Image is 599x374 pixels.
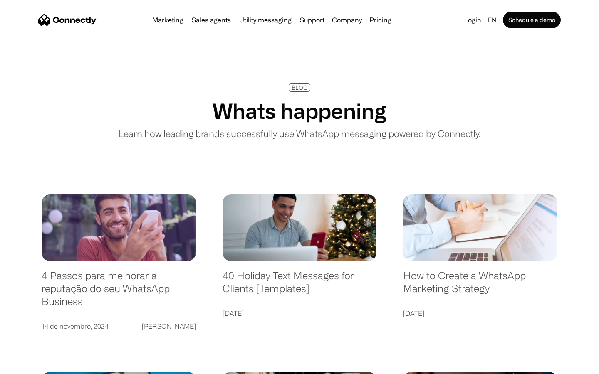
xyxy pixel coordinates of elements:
p: Learn how leading brands successfully use WhatsApp messaging powered by Connectly. [119,127,480,140]
div: BLOG [292,84,307,91]
a: Pricing [366,17,395,23]
ul: Language list [17,359,50,371]
a: How to Create a WhatsApp Marketing Strategy [403,269,557,303]
div: en [488,14,496,26]
a: Marketing [149,17,187,23]
aside: Language selected: English [8,359,50,371]
div: Company [332,14,362,26]
a: 4 Passos para melhorar a reputação do seu WhatsApp Business [42,269,196,316]
div: [DATE] [223,308,244,319]
div: [DATE] [403,308,424,319]
h1: Whats happening [213,98,386,123]
a: Sales agents [188,17,234,23]
div: 14 de novembro, 2024 [42,320,109,332]
a: Support [297,17,328,23]
a: Login [461,14,485,26]
div: [PERSON_NAME] [142,320,196,332]
a: Schedule a demo [503,12,561,28]
a: 40 Holiday Text Messages for Clients [Templates] [223,269,377,303]
a: Utility messaging [236,17,295,23]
